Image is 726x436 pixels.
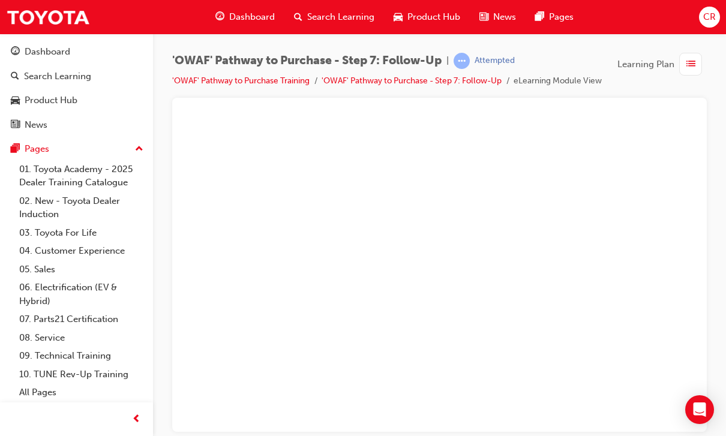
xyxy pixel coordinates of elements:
[284,5,384,29] a: search-iconSearch Learning
[14,329,148,347] a: 08. Service
[446,54,449,68] span: |
[24,70,91,83] div: Search Learning
[686,57,695,72] span: list-icon
[617,58,674,71] span: Learning Plan
[206,5,284,29] a: guage-iconDashboard
[549,10,574,24] span: Pages
[14,365,148,384] a: 10. TUNE Rev-Up Training
[475,55,515,67] div: Attempted
[25,94,77,107] div: Product Hub
[526,5,583,29] a: pages-iconPages
[14,310,148,329] a: 07. Parts21 Certification
[703,10,716,24] span: CR
[215,10,224,25] span: guage-icon
[6,4,90,31] img: Trak
[617,53,707,76] button: Learning Plan
[479,10,488,25] span: news-icon
[14,242,148,260] a: 04. Customer Experience
[699,7,720,28] button: CR
[5,138,148,160] button: Pages
[322,76,502,86] a: 'OWAF' Pathway to Purchase - Step 7: Follow-Up
[132,412,141,427] span: prev-icon
[172,76,310,86] a: 'OWAF' Pathway to Purchase Training
[14,383,148,402] a: All Pages
[394,10,403,25] span: car-icon
[11,71,19,82] span: search-icon
[14,160,148,192] a: 01. Toyota Academy - 2025 Dealer Training Catalogue
[14,224,148,242] a: 03. Toyota For Life
[685,395,714,424] div: Open Intercom Messenger
[535,10,544,25] span: pages-icon
[454,53,470,69] span: learningRecordVerb_ATTEMPT-icon
[14,278,148,310] a: 06. Electrification (EV & Hybrid)
[294,10,302,25] span: search-icon
[14,260,148,279] a: 05. Sales
[25,45,70,59] div: Dashboard
[493,10,516,24] span: News
[5,89,148,112] a: Product Hub
[407,10,460,24] span: Product Hub
[384,5,470,29] a: car-iconProduct Hub
[14,192,148,224] a: 02. New - Toyota Dealer Induction
[514,74,602,88] li: eLearning Module View
[11,120,20,131] span: news-icon
[25,118,47,132] div: News
[172,54,442,68] span: 'OWAF' Pathway to Purchase - Step 7: Follow-Up
[470,5,526,29] a: news-iconNews
[11,144,20,155] span: pages-icon
[5,41,148,63] a: Dashboard
[14,347,148,365] a: 09. Technical Training
[135,142,143,157] span: up-icon
[5,38,148,138] button: DashboardSearch LearningProduct HubNews
[11,47,20,58] span: guage-icon
[229,10,275,24] span: Dashboard
[5,114,148,136] a: News
[307,10,374,24] span: Search Learning
[11,95,20,106] span: car-icon
[5,65,148,88] a: Search Learning
[25,142,49,156] div: Pages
